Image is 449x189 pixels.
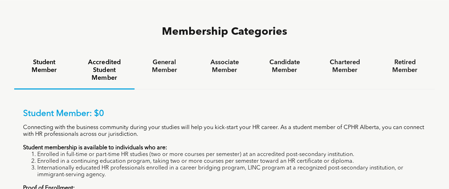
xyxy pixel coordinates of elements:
[141,59,188,74] h4: General Member
[81,59,128,82] h4: Accredited Student Member
[261,59,308,74] h4: Candidate Member
[321,59,368,74] h4: Chartered Member
[162,27,287,37] span: Membership Categories
[23,124,426,138] p: Connecting with the business community during your studies will help you kick-start your HR caree...
[37,151,426,158] li: Enrolled in full-time or part-time HR studies (two or more courses per semester) at an accredited...
[381,59,428,74] h4: Retired Member
[23,109,426,119] p: Student Member: $0
[201,59,248,74] h4: Associate Member
[23,145,167,151] strong: Student membership is available to individuals who are:
[37,165,426,178] li: Internationally educated HR professionals enrolled in a career bridging program, LINC program at ...
[37,158,426,165] li: Enrolled in a continuing education program, taking two or more courses per semester toward an HR ...
[21,59,68,74] h4: Student Member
